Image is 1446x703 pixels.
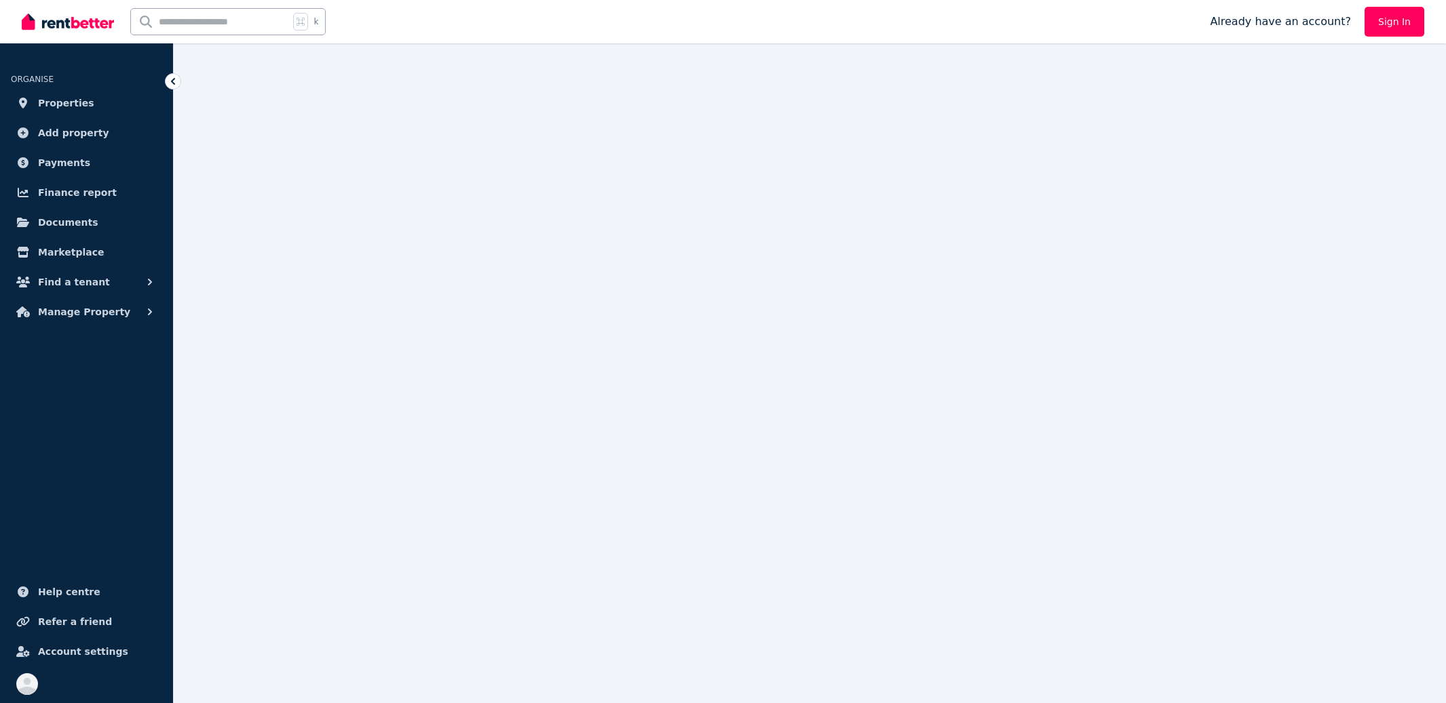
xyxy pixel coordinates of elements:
img: RentBetter [22,12,114,32]
span: Finance report [38,184,117,201]
button: Manage Property [11,298,162,325]
a: Refer a friend [11,608,162,635]
span: k [313,16,318,27]
a: Payments [11,149,162,176]
button: Find a tenant [11,268,162,296]
a: Marketplace [11,239,162,266]
span: Add property [38,125,109,141]
a: Documents [11,209,162,236]
a: Add property [11,119,162,146]
span: ORGANISE [11,75,54,84]
span: Refer a friend [38,614,112,630]
span: Help centre [38,584,100,600]
a: Finance report [11,179,162,206]
span: Documents [38,214,98,230]
a: Account settings [11,638,162,665]
span: Find a tenant [38,274,110,290]
a: Properties [11,89,162,117]
span: Marketplace [38,244,104,260]
span: Account settings [38,643,128,660]
span: Properties [38,95,94,111]
span: Manage Property [38,304,130,320]
a: Sign In [1365,7,1424,37]
a: Help centre [11,578,162,605]
span: Already have an account? [1210,14,1351,30]
span: Payments [38,155,90,171]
